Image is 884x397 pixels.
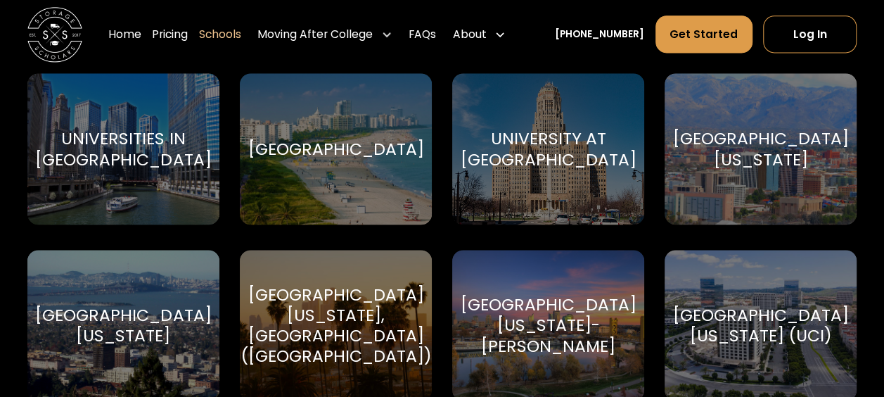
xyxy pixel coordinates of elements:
[199,15,241,53] a: Schools
[763,15,857,53] a: Log In
[447,15,511,53] div: About
[152,15,188,53] a: Pricing
[452,26,486,42] div: About
[409,15,436,53] a: FAQs
[452,73,644,225] a: Go to selected school
[27,73,219,225] a: Go to selected school
[555,27,644,42] a: [PHONE_NUMBER]
[240,284,431,367] div: [GEOGRAPHIC_DATA][US_STATE], [GEOGRAPHIC_DATA] ([GEOGRAPHIC_DATA])
[665,73,857,225] a: Go to selected school
[27,7,82,62] img: Storage Scholars main logo
[257,26,373,42] div: Moving After College
[673,305,849,346] div: [GEOGRAPHIC_DATA][US_STATE] (UCI)
[461,128,636,170] div: University at [GEOGRAPHIC_DATA]
[35,305,211,346] div: [GEOGRAPHIC_DATA][US_STATE]
[655,15,752,53] a: Get Started
[673,128,849,170] div: [GEOGRAPHIC_DATA][US_STATE]
[35,128,211,170] div: Universities in [GEOGRAPHIC_DATA]
[240,73,432,225] a: Go to selected school
[461,294,636,356] div: [GEOGRAPHIC_DATA][US_STATE]-[PERSON_NAME]
[108,15,141,53] a: Home
[252,15,397,53] div: Moving After College
[248,139,423,159] div: [GEOGRAPHIC_DATA]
